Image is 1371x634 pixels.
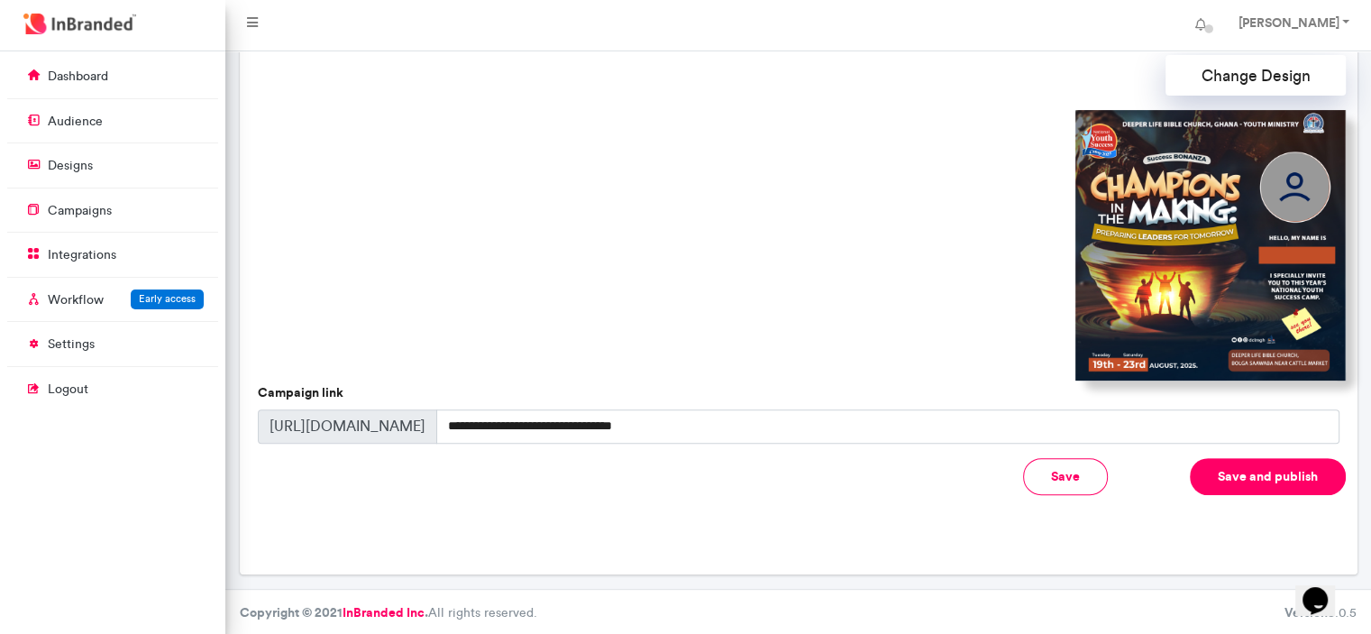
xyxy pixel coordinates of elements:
[48,202,112,220] p: campaigns
[1238,14,1339,31] strong: [PERSON_NAME]
[1284,604,1328,620] b: Version
[258,409,437,444] span: [URL][DOMAIN_NAME]
[48,291,104,309] p: Workflow
[48,113,103,131] p: audience
[240,604,428,620] strong: Copyright © 2021 .
[1284,604,1357,622] div: 3.0.5
[258,384,343,402] label: Campaign link
[1190,458,1346,495] button: Save and publish
[1295,562,1353,616] iframe: chat widget
[343,604,425,620] a: InBranded Inc
[1075,110,1346,381] img: design
[139,292,196,305] span: Early access
[1165,55,1346,96] button: Change Design
[48,157,93,175] p: designs
[1023,458,1108,495] button: Save
[48,335,95,354] p: settings
[48,68,108,86] p: dashboard
[48,381,88,399] p: logout
[19,9,141,39] img: InBranded Logo
[48,246,116,264] p: integrations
